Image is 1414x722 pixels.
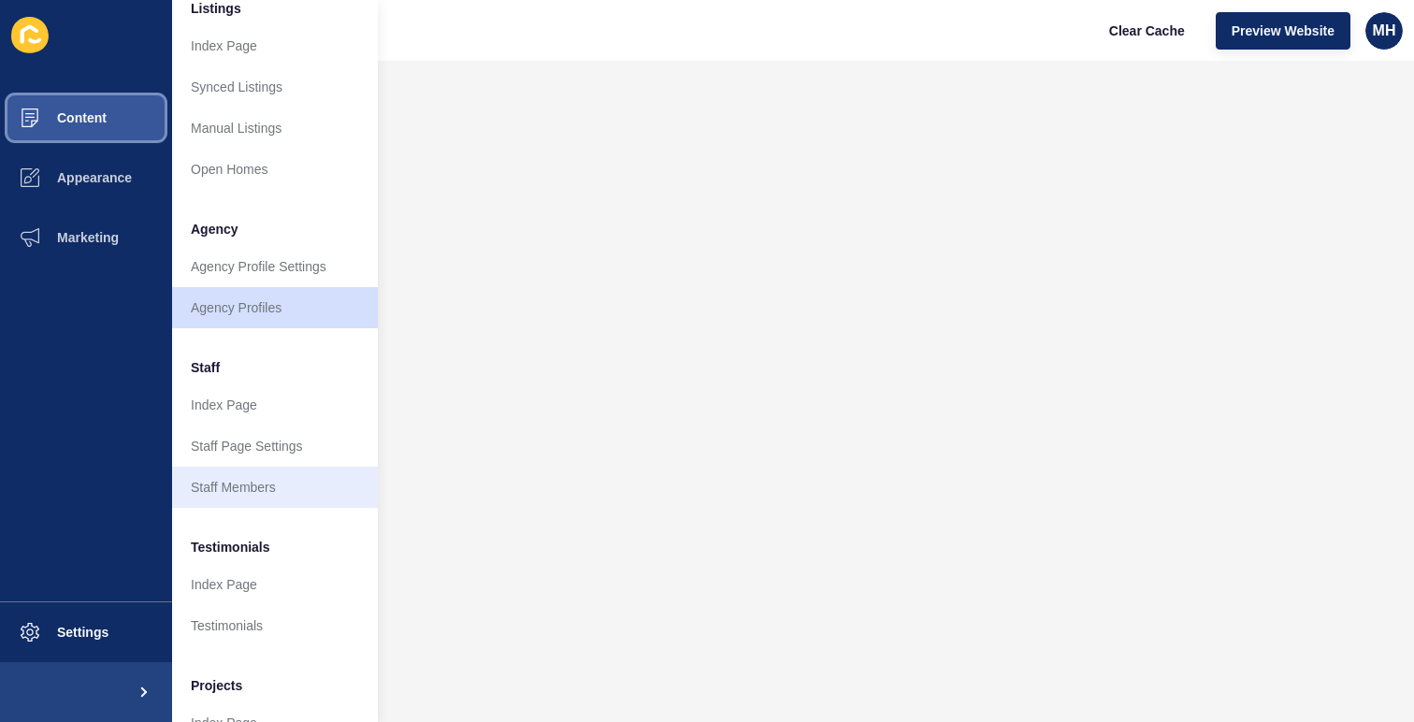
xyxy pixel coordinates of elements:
a: Manual Listings [172,108,378,149]
a: Index Page [172,384,378,426]
a: Agency Profile Settings [172,246,378,287]
a: Agency Profiles [172,287,378,328]
a: Testimonials [172,605,378,646]
a: Staff Members [172,467,378,508]
a: Index Page [172,564,378,605]
span: Projects [191,676,242,695]
button: Preview Website [1216,12,1350,50]
a: Synced Listings [172,66,378,108]
a: Open Homes [172,149,378,190]
span: Preview Website [1232,22,1335,40]
button: Clear Cache [1093,12,1201,50]
a: Staff Page Settings [172,426,378,467]
span: Staff [191,358,220,377]
span: Clear Cache [1109,22,1185,40]
a: Index Page [172,25,378,66]
span: Agency [191,220,238,238]
span: Testimonials [191,538,270,556]
span: MH [1373,22,1396,40]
